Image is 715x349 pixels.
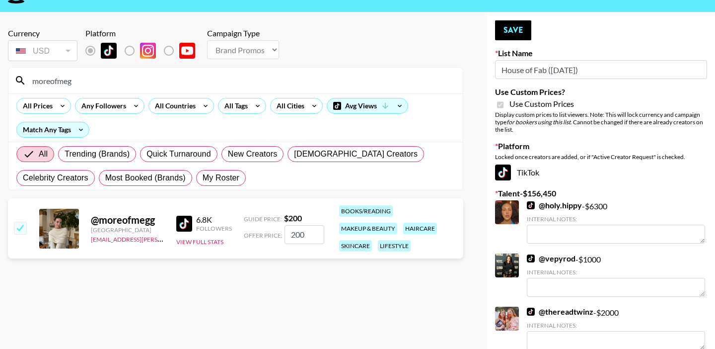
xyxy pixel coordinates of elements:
[294,148,418,160] span: [DEMOGRAPHIC_DATA] Creators
[23,172,88,184] span: Celebrity Creators
[527,215,705,223] div: Internal Notes:
[203,172,239,184] span: My Roster
[527,200,582,210] a: @holy.hippy
[339,205,393,217] div: books/reading
[495,48,707,58] label: List Name
[527,307,593,317] a: @thereadtwinz
[378,240,411,252] div: lifestyle
[327,98,408,113] div: Avg Views
[17,122,89,137] div: Match Any Tags
[17,98,55,113] div: All Prices
[8,28,77,38] div: Currency
[495,111,707,133] div: Display custom prices to list viewers. Note: This will lock currency and campaign type . Cannot b...
[196,215,232,225] div: 6.8K
[244,232,283,239] span: Offer Price:
[85,40,203,61] div: List locked to TikTok.
[105,172,186,184] span: Most Booked (Brands)
[244,215,282,223] span: Guide Price:
[339,240,372,252] div: skincare
[495,188,707,198] label: Talent - $ 156,450
[101,43,117,59] img: TikTok
[146,148,211,160] span: Quick Turnaround
[91,226,164,234] div: [GEOGRAPHIC_DATA]
[495,165,511,180] img: TikTok
[39,148,48,160] span: All
[527,254,705,297] div: - $ 1000
[527,322,705,329] div: Internal Notes:
[207,28,279,38] div: Campaign Type
[495,153,707,161] div: Locked once creators are added, or if "Active Creator Request" is checked.
[228,148,278,160] span: New Creators
[495,20,531,40] button: Save
[218,98,250,113] div: All Tags
[506,118,571,126] em: for bookers using this list
[65,148,130,160] span: Trending (Brands)
[271,98,306,113] div: All Cities
[495,87,707,97] label: Use Custom Prices?
[176,216,192,232] img: TikTok
[495,141,707,151] label: Platform
[403,223,437,234] div: haircare
[527,201,535,209] img: TikTok
[140,43,156,59] img: Instagram
[527,268,705,276] div: Internal Notes:
[527,308,535,316] img: TikTok
[527,200,705,244] div: - $ 6300
[91,234,238,243] a: [EMAIL_ADDRESS][PERSON_NAME][DOMAIN_NAME]
[284,213,302,223] strong: $ 200
[8,38,77,63] div: Currency is locked to USD
[149,98,198,113] div: All Countries
[26,73,457,88] input: Search by User Name
[527,255,535,262] img: TikTok
[285,225,324,244] input: 200
[10,42,75,60] div: USD
[495,165,707,180] div: TikTok
[85,28,203,38] div: Platform
[176,238,223,246] button: View Full Stats
[179,43,195,59] img: YouTube
[75,98,128,113] div: Any Followers
[509,99,574,109] span: Use Custom Prices
[196,225,232,232] div: Followers
[91,214,164,226] div: @ moreofmegg
[527,254,575,263] a: @vepyrod
[339,223,397,234] div: makeup & beauty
